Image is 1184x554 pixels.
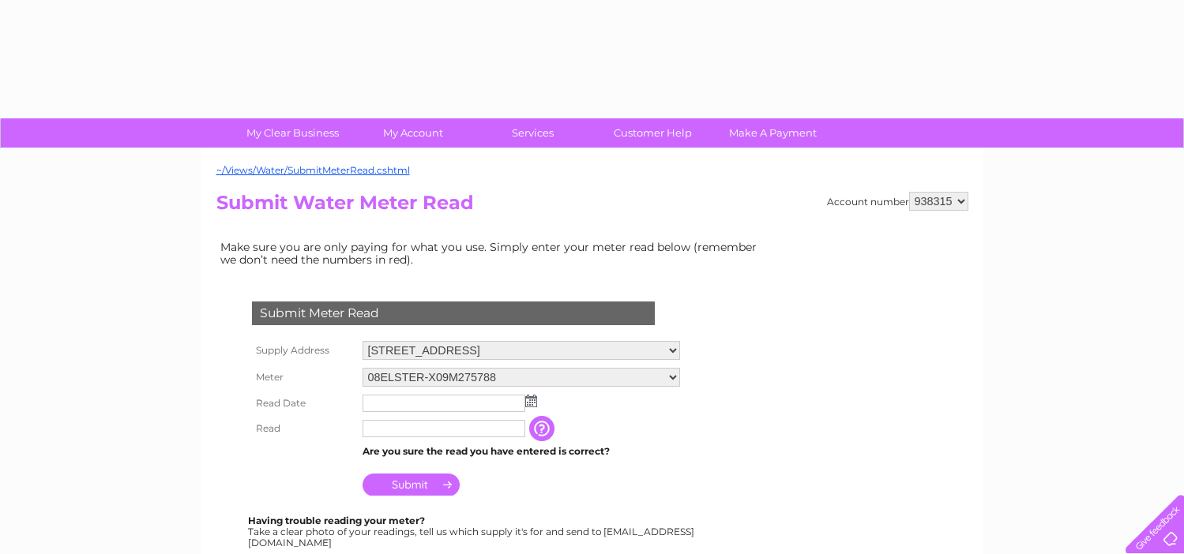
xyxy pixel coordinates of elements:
h2: Submit Water Meter Read [216,192,968,222]
td: Make sure you are only paying for what you use. Simply enter your meter read below (remember we d... [216,237,769,270]
th: Supply Address [248,337,359,364]
a: Services [468,118,598,148]
th: Read Date [248,391,359,416]
div: Submit Meter Read [252,301,655,325]
div: Take a clear photo of your readings, tell us which supply it's for and send to [EMAIL_ADDRESS][DO... [248,515,697,548]
a: Make A Payment [708,118,838,148]
img: ... [525,395,537,407]
div: Account number [827,192,968,211]
input: Information [529,416,558,441]
th: Read [248,416,359,441]
td: Are you sure the read you have entered is correct? [359,441,684,462]
b: Having trouble reading your meter? [248,515,425,526]
a: ~/Views/Water/SubmitMeterRead.cshtml [216,164,410,176]
input: Submit [363,474,460,496]
a: Customer Help [588,118,718,148]
a: My Account [348,118,478,148]
a: My Clear Business [227,118,358,148]
th: Meter [248,364,359,391]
